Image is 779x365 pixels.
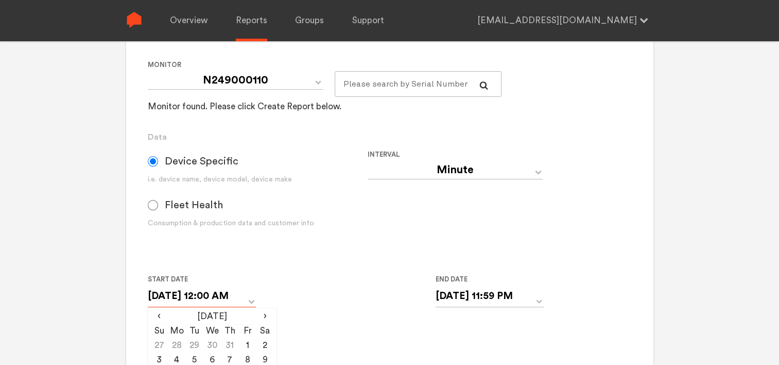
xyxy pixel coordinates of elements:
[148,200,158,210] input: Fleet Health
[165,155,238,168] span: Device Specific
[148,156,158,167] input: Device Specific
[148,59,326,71] label: Monitor
[168,310,256,325] th: [DATE]
[148,101,341,113] div: Monitor found. Please click Create Report below.
[256,339,274,354] td: 2
[238,325,256,339] th: Fr
[148,218,368,229] div: Consumption & production data and customer info
[186,325,203,339] th: Tu
[148,131,631,143] h3: Data
[148,273,248,286] label: Start Date
[368,148,579,161] label: Interval
[126,12,142,28] img: Sense Logo
[221,325,238,339] th: Th
[203,339,221,354] td: 30
[150,339,168,354] td: 27
[335,71,502,97] input: Please search by Serial Number
[221,339,238,354] td: 31
[256,325,274,339] th: Sa
[256,310,274,323] span: ›
[335,59,494,71] label: For large monitor counts
[436,273,535,286] label: End Date
[150,325,168,339] th: Su
[150,310,168,323] span: ‹
[165,199,223,211] span: Fleet Health
[168,339,185,354] td: 28
[238,339,256,354] td: 1
[148,174,368,185] div: i.e. device name, device model, device make
[168,325,185,339] th: Mo
[203,325,221,339] th: We
[186,339,203,354] td: 29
